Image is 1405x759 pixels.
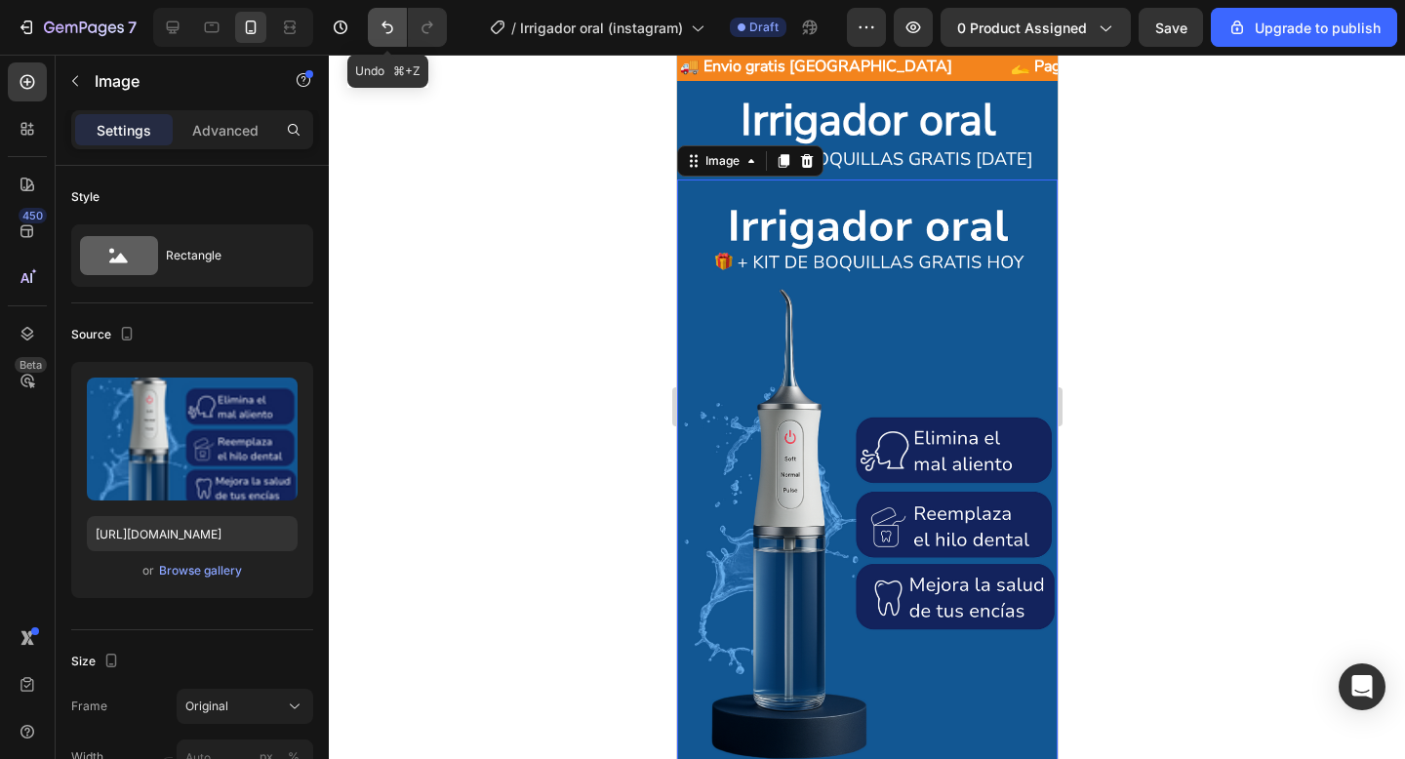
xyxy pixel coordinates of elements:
button: Browse gallery [158,561,243,580]
div: Size [71,649,123,675]
img: preview-image [87,378,298,500]
button: Upgrade to publish [1211,8,1397,47]
p: Image [95,69,261,93]
span: 🫴 Paga al recibir [334,1,456,22]
iframe: Design area [677,55,1058,759]
p: Advanced [192,120,259,140]
div: Upgrade to publish [1227,18,1381,38]
div: Undo/Redo [368,8,447,47]
span: 0 product assigned [957,18,1087,38]
div: Open Intercom Messenger [1339,663,1385,710]
label: Frame [71,698,107,715]
div: Beta [15,357,47,373]
div: Image [24,98,66,115]
div: Style [71,188,100,206]
button: Save [1139,8,1203,47]
span: 🎁 + KIT DE BOQUILLAS GRATIS [DATE] [25,93,356,116]
div: Source [71,322,139,348]
div: Rectangle [166,233,285,278]
div: 450 [19,208,47,223]
input: https://example.com/image.jpg [87,516,298,551]
button: 0 product assigned [941,8,1131,47]
p: Settings [97,120,151,140]
span: Irrigador oral (instagram) [520,18,683,38]
span: / [511,18,516,38]
button: 7 [8,8,145,47]
button: Original [177,689,313,724]
span: Draft [749,19,779,36]
span: Original [185,698,228,715]
span: Save [1155,20,1187,36]
div: Browse gallery [159,562,242,579]
p: 7 [128,16,137,39]
span: or [142,559,154,582]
